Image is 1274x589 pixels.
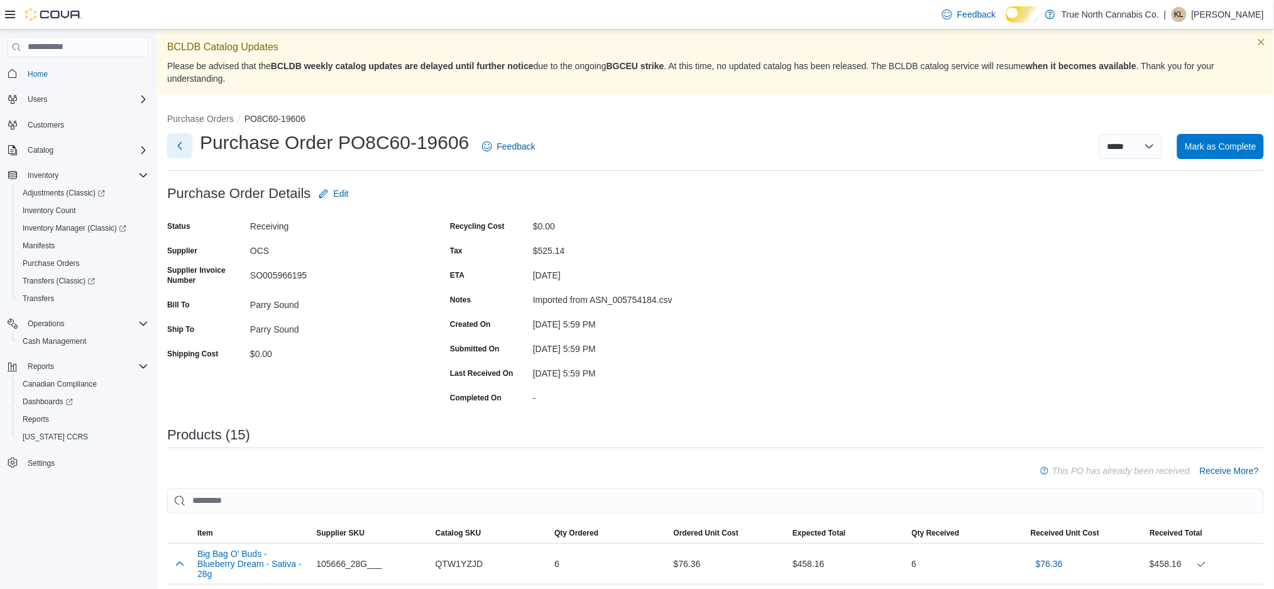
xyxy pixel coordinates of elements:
span: Home [23,66,148,82]
div: 6 [549,551,668,576]
button: Dismiss this callout [1254,35,1269,50]
label: Submitted On [450,344,500,354]
div: $76.36 [669,551,788,576]
span: Operations [28,319,65,329]
a: Reports [18,412,54,427]
button: Catalog [23,143,58,158]
span: KL [1175,7,1184,22]
a: Canadian Compliance [18,377,102,392]
a: Cash Management [18,334,91,349]
button: Settings [3,453,153,471]
a: Settings [23,456,60,471]
p: True North Cannabis Co. [1062,7,1159,22]
span: Qty Received [912,528,960,538]
h1: Purchase Order PO8C60-19606 [200,130,470,155]
button: Big Bag O' Buds - Blueberry Dream - Sativa - 28g [197,549,306,579]
strong: when it becomes available [1026,61,1136,71]
span: Users [28,94,47,104]
a: Transfers (Classic) [18,273,100,289]
span: Catalog SKU [436,528,481,538]
button: Operations [3,315,153,333]
button: Transfers [13,290,153,307]
label: Completed On [450,393,502,403]
button: Qty Received [907,523,1026,543]
span: Manifests [23,241,55,251]
span: Cash Management [18,334,148,349]
button: Expected Total [788,523,906,543]
button: Ordered Unit Cost [669,523,788,543]
label: Status [167,221,190,231]
span: Settings [23,454,148,470]
div: $458.16 [788,551,906,576]
button: Canadian Compliance [13,375,153,393]
p: Please be advised that the due to the ongoing . At this time, no updated catalog has been release... [167,60,1264,85]
span: Adjustments (Classic) [23,188,105,198]
button: Customers [3,116,153,134]
a: Feedback [937,2,1001,27]
span: $76.36 [1036,558,1063,570]
span: Mark as Complete [1185,140,1256,153]
p: [PERSON_NAME] [1192,7,1264,22]
span: Transfers [23,294,54,304]
a: Transfers [18,291,59,306]
span: Item [197,528,213,538]
span: Washington CCRS [18,429,148,444]
span: Reports [28,361,54,372]
button: Operations [23,316,70,331]
button: Home [3,65,153,83]
span: Received Total [1150,528,1203,538]
label: Last Received On [450,368,513,378]
label: Notes [450,295,471,305]
label: Ship To [167,324,194,334]
button: Users [23,92,52,107]
button: Mark as Complete [1177,134,1264,159]
nav: An example of EuiBreadcrumbs [167,113,1264,128]
p: BCLDB Catalog Updates [167,40,1264,55]
div: $0.00 [250,344,419,359]
span: Catalog [23,143,148,158]
span: Qty Ordered [554,528,598,538]
span: Inventory Count [23,206,76,216]
span: Cash Management [23,336,86,346]
div: [DATE] [533,265,701,280]
a: Inventory Manager (Classic) [13,219,153,237]
button: Purchase Orders [167,114,234,124]
span: Reports [23,359,148,374]
strong: BCLDB weekly catalog updates are delayed until further notice [271,61,534,71]
button: Catalog [3,141,153,159]
h3: Products (15) [167,427,250,443]
button: Item [192,523,311,543]
span: Dashboards [18,394,148,409]
span: Transfers (Classic) [18,273,148,289]
button: Inventory [23,168,63,183]
p: | [1164,7,1167,22]
button: Reports [3,358,153,375]
div: [DATE] 5:59 PM [533,363,701,378]
button: Inventory Count [13,202,153,219]
span: Inventory Manager (Classic) [23,223,126,233]
a: Purchase Orders [18,256,85,271]
a: Dashboards [13,393,153,410]
span: Inventory Manager (Classic) [18,221,148,236]
div: 6 [907,551,1026,576]
span: Inventory [28,170,58,180]
img: Cova [25,8,82,21]
span: Customers [28,120,64,130]
span: Customers [23,117,148,133]
button: PO8C60-19606 [244,114,305,124]
span: Transfers (Classic) [23,276,95,286]
span: Home [28,69,48,79]
span: [US_STATE] CCRS [23,432,88,442]
span: Users [23,92,148,107]
a: Inventory Count [18,203,81,218]
span: Edit [334,187,349,200]
div: - [533,388,701,403]
span: Feedback [497,140,535,153]
span: Inventory Count [18,203,148,218]
button: Received Total [1145,523,1265,543]
button: Catalog SKU [431,523,549,543]
label: ETA [450,270,464,280]
h3: Purchase Order Details [167,186,311,201]
a: Inventory Manager (Classic) [18,221,131,236]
